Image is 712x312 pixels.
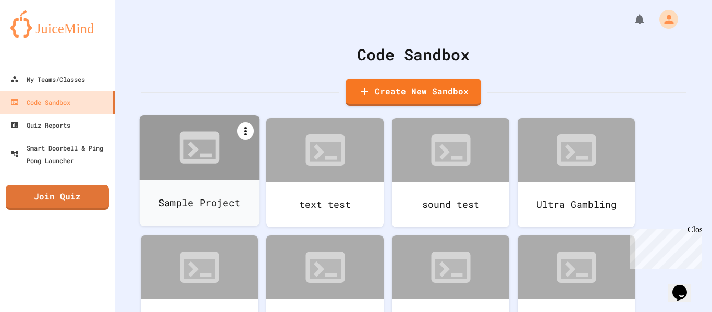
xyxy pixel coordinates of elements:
[648,7,681,31] div: My Account
[10,119,70,131] div: Quiz Reports
[10,96,70,108] div: Code Sandbox
[392,182,509,227] div: sound test
[141,43,686,66] div: Code Sandbox
[518,182,635,227] div: Ultra Gambling
[4,4,72,66] div: Chat with us now!Close
[140,115,260,226] a: Sample Project
[10,142,111,167] div: Smart Doorbell & Ping Pong Launcher
[614,10,648,28] div: My Notifications
[668,270,702,302] iframe: chat widget
[10,73,85,85] div: My Teams/Classes
[518,118,635,227] a: Ultra Gambling
[346,79,481,106] a: Create New Sandbox
[266,118,384,227] a: text test
[10,10,104,38] img: logo-orange.svg
[140,180,260,226] div: Sample Project
[392,118,509,227] a: sound test
[266,182,384,227] div: text test
[6,185,109,210] a: Join Quiz
[625,225,702,269] iframe: chat widget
